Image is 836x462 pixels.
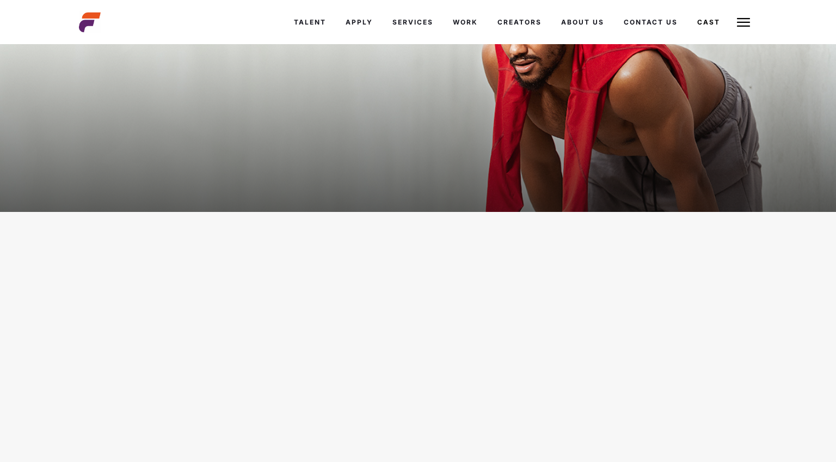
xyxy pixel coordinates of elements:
[687,5,730,39] a: Cast
[336,5,383,39] a: Apply
[443,5,488,39] a: Work
[284,5,336,39] a: Talent
[79,11,101,33] img: cropped-aefm-brand-fav-22-square.png
[383,5,443,39] a: Services
[488,5,551,39] a: Creators
[551,5,614,39] a: About Us
[614,5,687,39] a: Contact Us
[737,16,750,29] img: Burger icon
